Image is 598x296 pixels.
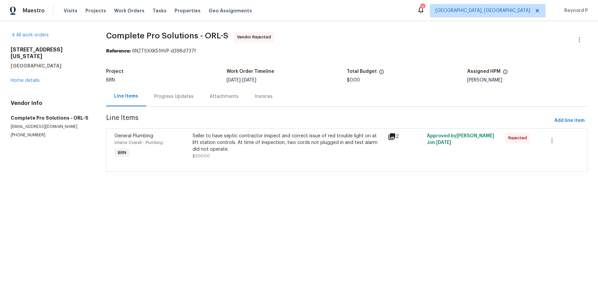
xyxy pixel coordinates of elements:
[193,133,384,153] div: Seller to have septic contractor inspect and correct issue of red trouble light on at lift statio...
[210,93,239,100] div: Attachments
[508,135,530,141] span: Rejected
[106,69,123,74] h5: Project
[209,7,252,14] span: Geo Assignments
[85,7,106,14] span: Projects
[106,78,115,83] span: BRN
[11,100,90,107] h4: Vendor Info
[503,69,508,78] span: The hpm assigned to this work order.
[420,4,425,11] div: 1
[106,115,552,127] span: Line Items
[388,133,423,141] div: 2
[467,78,587,83] div: [PERSON_NAME]
[11,124,90,130] p: [EMAIL_ADDRESS][DOMAIN_NAME]
[227,78,241,83] span: [DATE]
[562,7,588,14] span: Reynord P
[114,141,163,145] span: Interior Overall - Plumbing
[11,46,90,60] h2: [STREET_ADDRESS][US_STATE]
[11,78,40,83] a: Home details
[114,93,138,100] div: Line Items
[435,7,530,14] span: [GEOGRAPHIC_DATA], [GEOGRAPHIC_DATA]
[11,62,90,69] h5: [GEOGRAPHIC_DATA]
[23,7,45,14] span: Maestro
[175,7,201,14] span: Properties
[154,93,194,100] div: Progress Updates
[347,78,360,83] span: $0.00
[227,69,274,74] h5: Work Order Timeline
[379,69,384,78] span: The total cost of line items that have been proposed by Opendoor. This sum includes line items th...
[11,33,49,37] a: All work orders
[153,8,167,13] span: Tasks
[193,154,210,158] span: $200.00
[227,78,256,83] span: -
[106,49,131,53] b: Reference:
[427,134,494,145] span: Approved by [PERSON_NAME] J on
[106,48,587,54] div: 6NZTSXXK51HVP-d398d737f
[255,93,273,100] div: Invoices
[552,115,587,127] button: Add line item
[242,78,256,83] span: [DATE]
[114,134,153,138] span: General Plumbing
[554,117,585,125] span: Add line item
[115,149,129,156] span: BRN
[114,7,144,14] span: Work Orders
[436,140,451,145] span: [DATE]
[467,69,501,74] h5: Assigned HPM
[11,132,90,138] p: [PHONE_NUMBER]
[237,34,274,40] span: Vendor Rejected
[11,115,90,121] h5: Complete Pro Solutions - ORL-S
[106,32,228,40] span: Complete Pro Solutions - ORL-S
[64,7,77,14] span: Visits
[347,69,377,74] h5: Total Budget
